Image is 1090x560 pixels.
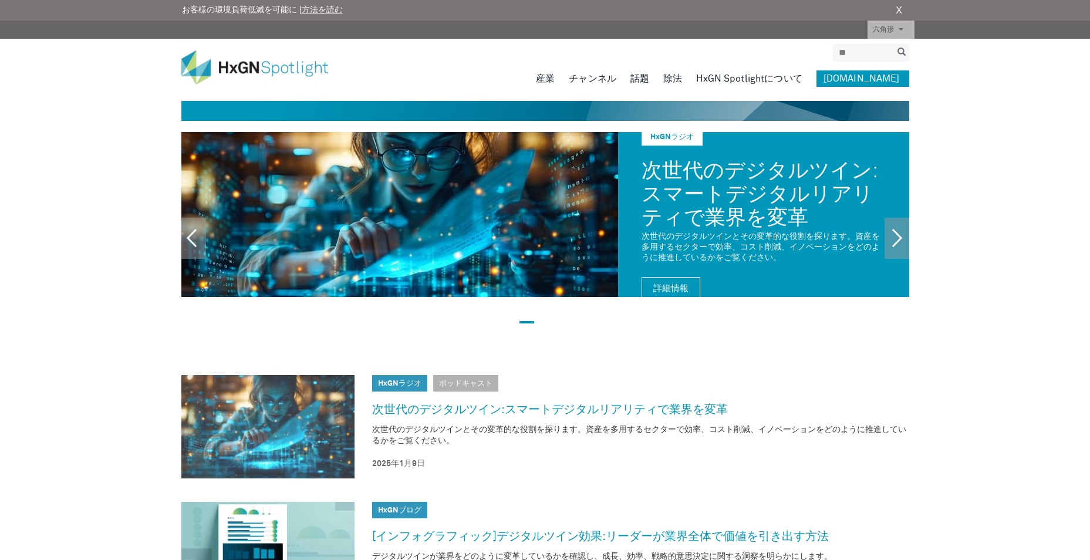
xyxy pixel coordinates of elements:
[302,5,343,14] a: 方法を読む
[630,70,649,87] a: 話題
[816,70,909,87] a: [DOMAIN_NAME]
[569,70,616,87] a: チャンネル
[696,70,802,87] a: HxGN Spotlightについて
[642,231,886,262] p: 次世代のデジタルツインとその変革的な役割を探ります。資産を多用するセクターで効率、コスト削減、イノベーションをどのように推進しているかをご覧ください。
[372,424,909,446] p: 次世代のデジタルツインとその変革的な役割を探ります。資産を多用するセクターで効率、コスト削減、イノベーションをどのように推進しているかをご覧ください。
[885,218,909,259] a: 次に
[378,507,421,514] a: HxGNブログ
[896,4,902,18] a: X
[372,527,829,546] a: [インフォグラフィック]デジタルツイン効果:リーダーが業界全体で価値を引き出す方法
[873,26,894,33] font: 六角形
[642,277,700,299] a: 詳細情報
[372,458,909,470] time: 2025年1月9日
[181,218,206,259] a: 先の
[181,50,346,85] img: HxGN Spotlight
[433,375,498,392] span: ポッドキャスト
[868,21,914,39] a: 六角形
[663,70,682,87] a: 除法
[182,4,343,16] span: お客様の環境負荷低減を可能に |
[642,151,886,231] a: 次世代のデジタルツイン:スマートデジタルリアリティで業界を変革
[181,132,618,297] img: 次世代のデジタルツイン:スマートデジタルリアリティで業界を変革
[536,70,555,87] a: 産業
[378,380,421,387] a: HxGNラジオ
[650,133,694,141] a: HxGNラジオ
[181,375,355,478] img: The Next Generation of Digital Twins: Transforming industries with Smart Digital Reality
[372,400,728,419] a: 次世代のデジタルツイン:スマートデジタルリアリティで業界を変革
